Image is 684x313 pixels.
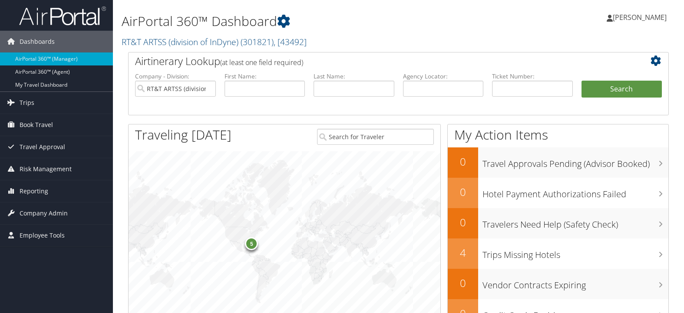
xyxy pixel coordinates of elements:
[492,72,573,81] label: Ticket Number:
[135,72,216,81] label: Company - Division:
[448,269,668,299] a: 0Vendor Contracts Expiring
[482,275,668,291] h3: Vendor Contracts Expiring
[482,184,668,200] h3: Hotel Payment Authorizations Failed
[448,276,478,290] h2: 0
[607,4,675,30] a: [PERSON_NAME]
[241,36,274,48] span: ( 301821 )
[20,158,72,180] span: Risk Management
[135,54,617,68] h2: Airtinerary Lookup
[482,214,668,231] h3: Travelers Need Help (Safety Check)
[20,92,34,114] span: Trips
[225,72,305,81] label: First Name:
[314,72,394,81] label: Last Name:
[482,153,668,170] h3: Travel Approvals Pending (Advisor Booked)
[448,208,668,238] a: 0Travelers Need Help (Safety Check)
[20,202,68,224] span: Company Admin
[448,126,668,144] h1: My Action Items
[582,81,662,98] button: Search
[448,245,478,260] h2: 4
[19,6,106,26] img: airportal-logo.png
[613,13,667,22] span: [PERSON_NAME]
[448,154,478,169] h2: 0
[122,12,491,30] h1: AirPortal 360™ Dashboard
[20,31,55,52] span: Dashboards
[482,245,668,261] h3: Trips Missing Hotels
[448,215,478,230] h2: 0
[448,147,668,178] a: 0Travel Approvals Pending (Advisor Booked)
[245,237,258,250] div: 5
[20,225,65,246] span: Employee Tools
[274,36,307,48] span: , [ 43492 ]
[317,129,434,145] input: Search for Traveler
[20,114,53,136] span: Book Travel
[135,126,231,144] h1: Traveling [DATE]
[220,58,303,67] span: (at least one field required)
[448,178,668,208] a: 0Hotel Payment Authorizations Failed
[403,72,484,81] label: Agency Locator:
[448,238,668,269] a: 4Trips Missing Hotels
[20,180,48,202] span: Reporting
[448,185,478,199] h2: 0
[20,136,65,158] span: Travel Approval
[122,36,307,48] a: RT&T ARTSS (division of InDyne)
